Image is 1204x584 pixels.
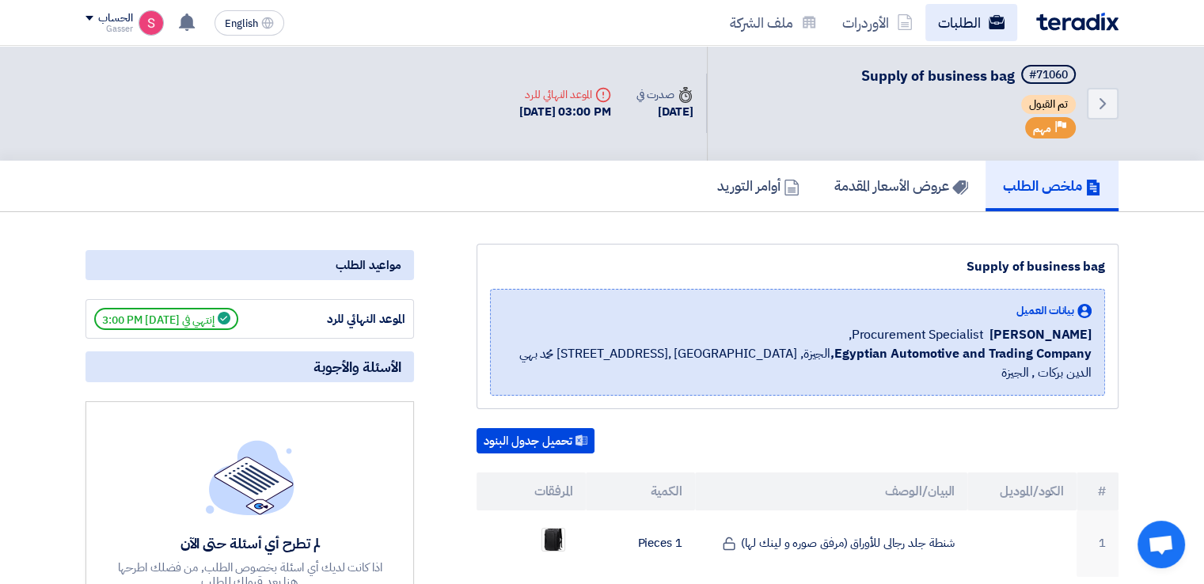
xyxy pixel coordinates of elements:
img: Case_1755177005306.png [542,524,564,555]
a: ملف الشركة [717,4,830,41]
img: unnamed_1748516558010.png [139,10,164,36]
div: لم تطرح أي أسئلة حتى الآن [116,534,385,552]
img: empty_state_list.svg [206,440,294,514]
h5: أوامر التوريد [717,176,800,195]
a: الطلبات [925,4,1017,41]
a: أوامر التوريد [700,161,817,211]
div: Supply of business bag [490,257,1105,276]
span: English [225,18,258,29]
h5: عروض الأسعار المقدمة [834,176,968,195]
span: مهم [1033,121,1051,136]
b: Egyptian Automotive and Trading Company, [830,344,1092,363]
div: صدرت في [636,86,693,103]
div: الموعد النهائي للرد [519,86,611,103]
td: شنطة جلد رجالى للأوراق (مرفق صوره و لينك لها) [695,510,968,577]
div: الموعد النهائي للرد [287,310,405,328]
div: #71060 [1029,70,1068,81]
button: تحميل جدول البنود [477,428,594,453]
span: الجيزة, [GEOGRAPHIC_DATA] ,[STREET_ADDRESS] محمد بهي الدين بركات , الجيزة [503,344,1092,382]
a: Open chat [1138,521,1185,568]
th: الكمية [586,472,695,510]
div: [DATE] 03:00 PM [519,103,611,121]
span: إنتهي في [DATE] 3:00 PM [94,308,238,330]
a: عروض الأسعار المقدمة [817,161,986,211]
th: # [1077,472,1119,510]
h5: ملخص الطلب [1003,176,1101,195]
div: الحساب [98,12,132,25]
th: المرفقات [477,472,586,510]
span: بيانات العميل [1016,302,1074,319]
div: Gasser [85,25,132,33]
th: الكود/الموديل [967,472,1077,510]
img: Teradix logo [1036,13,1119,31]
span: Procurement Specialist, [849,325,984,344]
span: [PERSON_NAME] [989,325,1092,344]
th: البيان/الوصف [695,472,968,510]
span: Supply of business bag [861,65,1015,86]
td: 1 [1077,510,1119,577]
span: الأسئلة والأجوبة [313,358,401,376]
div: مواعيد الطلب [85,250,414,280]
h5: Supply of business bag [861,65,1079,87]
a: الأوردرات [830,4,925,41]
button: English [215,10,284,36]
td: 1 Pieces [586,510,695,577]
span: تم القبول [1021,95,1076,114]
a: ملخص الطلب [986,161,1119,211]
div: [DATE] [636,103,693,121]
